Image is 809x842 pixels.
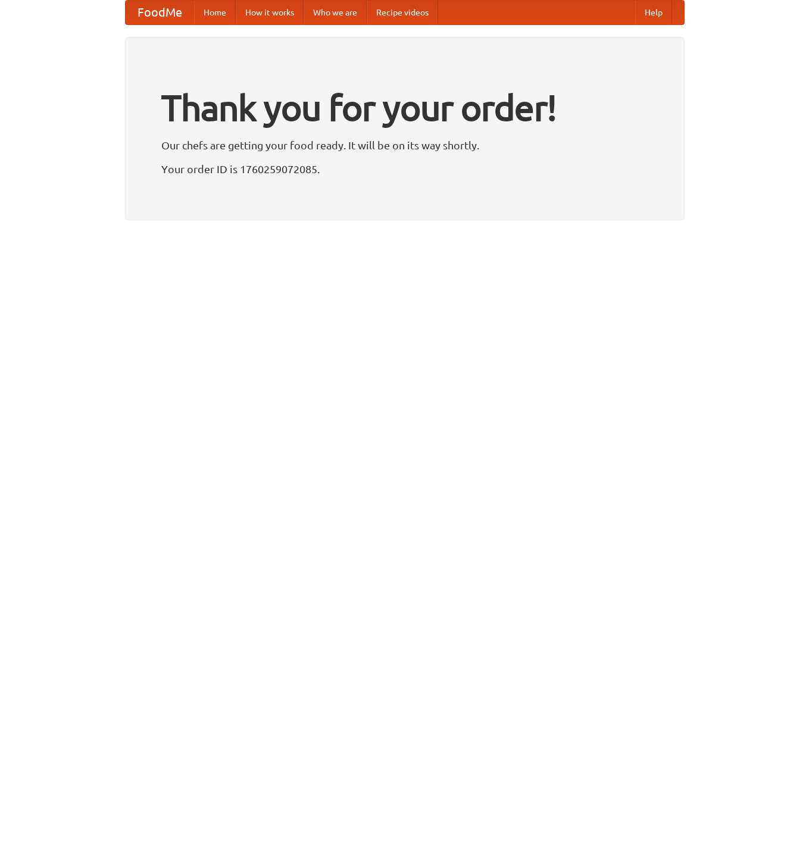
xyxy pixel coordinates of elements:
a: Home [194,1,236,24]
a: Recipe videos [367,1,438,24]
a: Help [635,1,672,24]
p: Your order ID is 1760259072085. [161,160,648,178]
h1: Thank you for your order! [161,79,648,136]
a: FoodMe [126,1,194,24]
p: Our chefs are getting your food ready. It will be on its way shortly. [161,136,648,154]
a: How it works [236,1,304,24]
a: Who we are [304,1,367,24]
